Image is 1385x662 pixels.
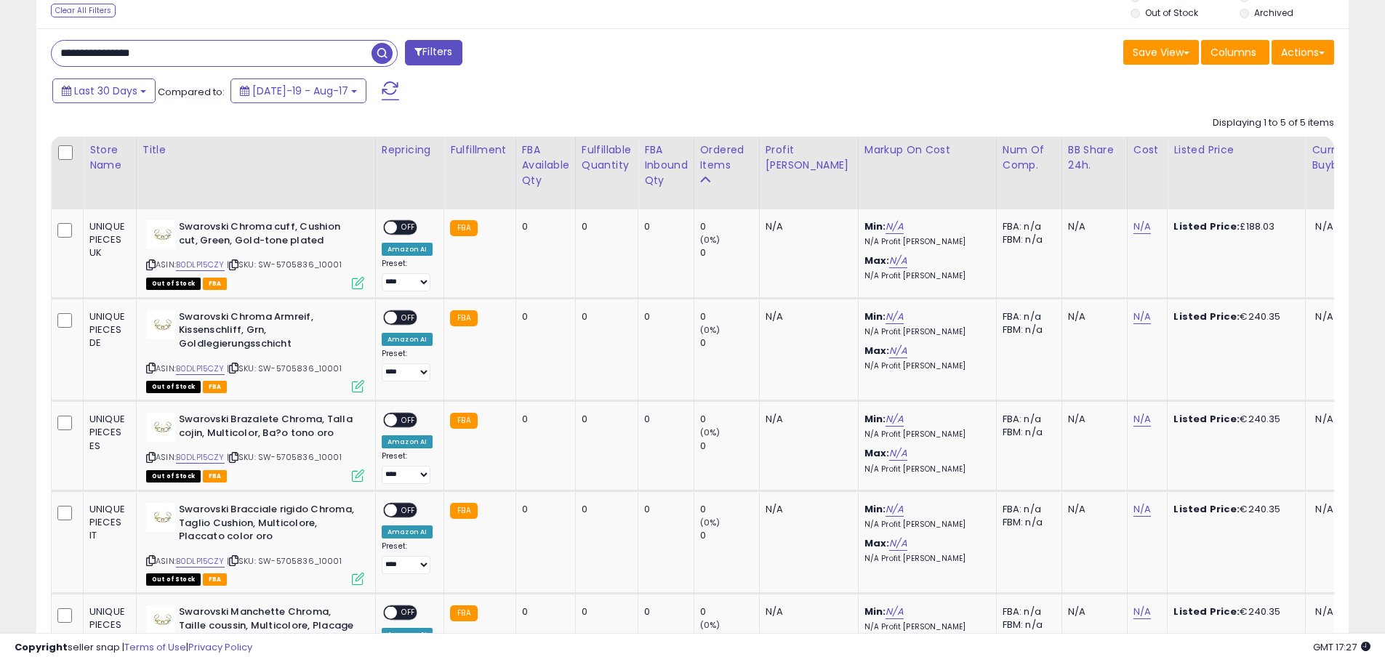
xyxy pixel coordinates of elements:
img: 31NITmsARNL._SL40_.jpg [146,605,175,634]
span: | SKU: SW-5705836_10001 [227,555,342,567]
span: All listings that are currently out of stock and unavailable for purchase on Amazon [146,278,201,290]
div: 0 [522,310,564,323]
div: 0 [644,310,683,323]
b: Min: [864,605,886,618]
b: Swarovski Manchette Chroma, Taille coussin, Multicolore, Placage de ton or [179,605,356,650]
div: Fulfillable Quantity [582,142,632,173]
p: N/A Profit [PERSON_NAME] [864,429,985,440]
div: 0 [582,605,627,618]
div: Store Name [89,142,130,173]
div: UNIQUE PIECES IT [89,503,125,543]
a: N/A [889,254,907,268]
span: OFF [397,504,420,517]
div: 0 [522,605,564,618]
div: N/A [1068,503,1116,516]
div: Amazon AI [382,435,433,448]
small: FBA [450,220,477,236]
span: N/A [1315,605,1333,618]
div: N/A [766,503,847,516]
b: Swarovski Brazalete Chroma, Talla cojin, Multicolor, Ba?o tono oro [179,413,356,443]
div: ASIN: [146,413,364,480]
strong: Copyright [15,640,68,654]
div: Preset: [382,451,433,484]
div: Markup on Cost [864,142,990,158]
div: 0 [700,440,759,453]
div: FBA: n/a [1003,310,1051,323]
div: 0 [644,413,683,426]
span: OFF [397,311,420,323]
div: Amazon AI [382,243,433,256]
span: FBA [203,381,228,393]
a: Terms of Use [124,640,186,654]
div: N/A [766,220,847,233]
b: Max: [864,344,890,358]
b: Max: [864,446,890,460]
div: 0 [522,220,564,233]
div: €240.35 [1173,503,1294,516]
div: UNIQUE PIECES FR [89,605,125,645]
div: ASIN: [146,220,364,288]
button: [DATE]-19 - Aug-17 [230,78,366,103]
div: UNIQUE PIECES DE [89,310,125,350]
label: Out of Stock [1145,7,1198,19]
span: All listings that are currently out of stock and unavailable for purchase on Amazon [146,381,201,393]
div: 0 [700,413,759,426]
div: N/A [766,413,847,426]
div: N/A [1068,605,1116,618]
p: N/A Profit [PERSON_NAME] [864,271,985,281]
a: N/A [1133,219,1151,234]
div: Clear All Filters [51,4,116,17]
a: N/A [1133,412,1151,427]
div: Num of Comp. [1003,142,1056,173]
a: Privacy Policy [188,640,252,654]
button: Save View [1123,40,1199,65]
div: FBA: n/a [1003,413,1051,426]
b: Listed Price: [1173,502,1240,516]
button: Last 30 Days [52,78,156,103]
div: FBM: n/a [1003,426,1051,439]
span: All listings that are currently out of stock and unavailable for purchase on Amazon [146,573,201,586]
small: FBA [450,605,477,621]
small: (0%) [700,324,720,336]
img: 31NITmsARNL._SL40_.jpg [146,503,175,532]
div: FBM: n/a [1003,323,1051,336]
span: FBA [203,470,228,483]
div: Fulfillment [450,142,509,158]
span: All listings that are currently out of stock and unavailable for purchase on Amazon [146,470,201,483]
button: Columns [1201,40,1269,65]
div: seller snap | | [15,641,252,655]
div: FBM: n/a [1003,618,1051,631]
span: | SKU: SW-5705836_10001 [227,259,342,270]
div: 0 [522,413,564,426]
span: N/A [1315,310,1333,323]
div: UNIQUE PIECES ES [89,413,125,453]
span: OFF [397,222,420,234]
div: 0 [582,220,627,233]
div: Repricing [382,142,438,158]
b: Min: [864,310,886,323]
span: N/A [1315,412,1333,426]
div: 0 [700,503,759,516]
div: 0 [700,220,759,233]
b: Swarovski Chroma Armreif, Kissenschliff, Grn, Goldlegierungsschicht [179,310,356,355]
small: (0%) [700,234,720,246]
span: 2025-09-17 17:27 GMT [1313,640,1370,654]
button: Filters [405,40,462,65]
label: Archived [1254,7,1293,19]
span: Compared to: [158,85,225,99]
div: 0 [700,605,759,618]
div: €240.35 [1173,413,1294,426]
div: 0 [700,336,759,350]
a: N/A [889,536,907,551]
b: Listed Price: [1173,412,1240,426]
span: [DATE]-19 - Aug-17 [252,84,348,98]
div: Cost [1133,142,1162,158]
div: FBA Available Qty [522,142,569,188]
div: 0 [582,503,627,516]
div: €240.35 [1173,605,1294,618]
span: FBA [203,278,228,290]
div: 0 [644,605,683,618]
span: N/A [1315,502,1333,516]
small: FBA [450,503,477,519]
div: N/A [766,605,847,618]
